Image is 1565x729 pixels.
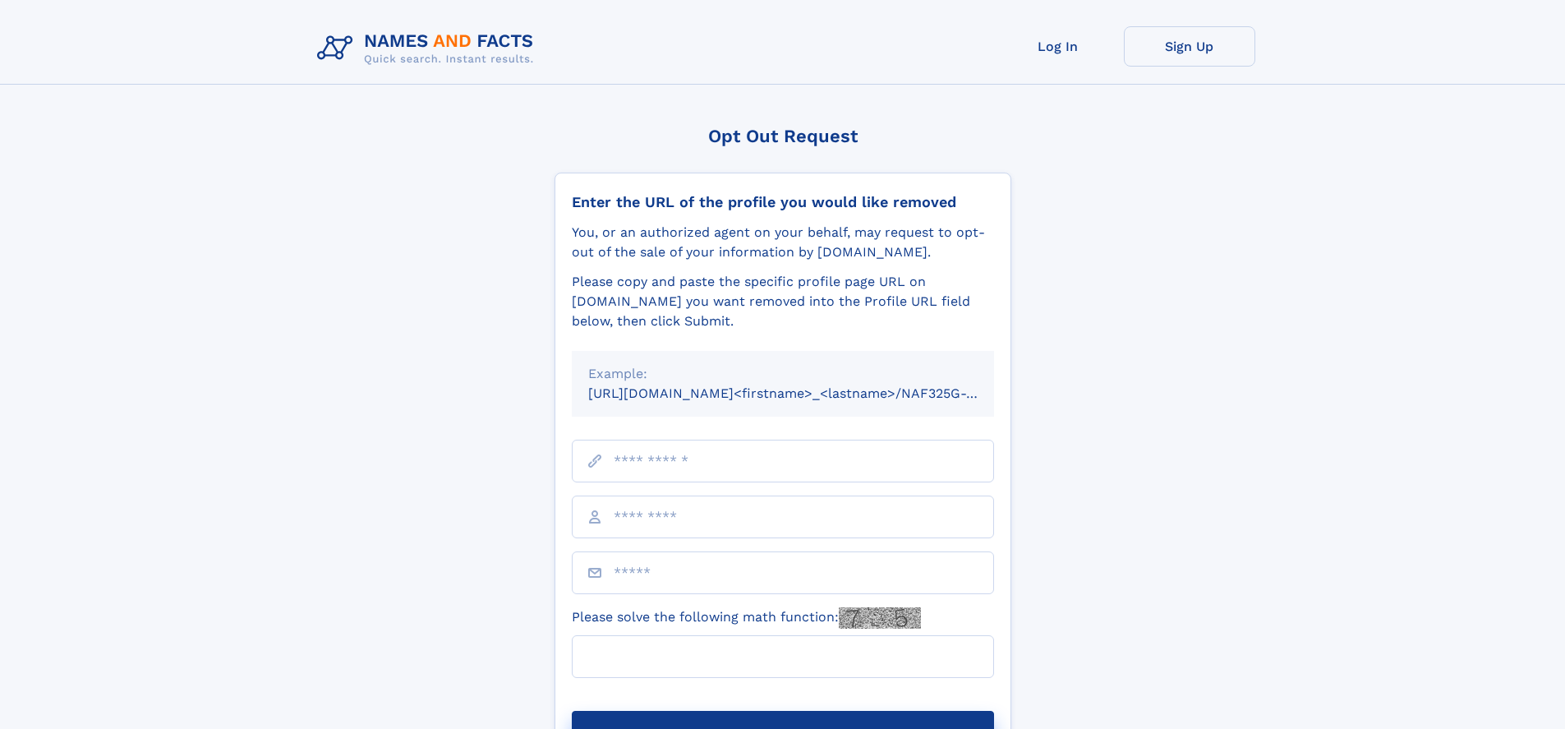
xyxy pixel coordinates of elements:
[311,26,547,71] img: Logo Names and Facts
[588,385,1025,401] small: [URL][DOMAIN_NAME]<firstname>_<lastname>/NAF325G-xxxxxxxx
[572,193,994,211] div: Enter the URL of the profile you would like removed
[588,364,978,384] div: Example:
[555,126,1011,146] div: Opt Out Request
[1124,26,1255,67] a: Sign Up
[572,607,921,629] label: Please solve the following math function:
[992,26,1124,67] a: Log In
[572,272,994,331] div: Please copy and paste the specific profile page URL on [DOMAIN_NAME] you want removed into the Pr...
[572,223,994,262] div: You, or an authorized agent on your behalf, may request to opt-out of the sale of your informatio...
